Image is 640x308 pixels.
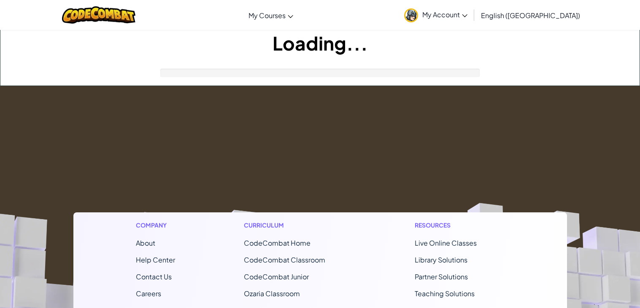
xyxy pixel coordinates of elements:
h1: Curriculum [244,221,346,230]
a: Help Center [136,255,175,264]
a: My Account [400,2,472,28]
h1: Company [136,221,175,230]
a: Careers [136,289,161,298]
a: Partner Solutions [415,272,468,281]
a: Library Solutions [415,255,467,264]
a: Ozaria Classroom [244,289,300,298]
a: Live Online Classes [415,238,477,247]
h1: Resources [415,221,505,230]
span: Contact Us [136,272,172,281]
span: CodeCombat Home [244,238,311,247]
a: English ([GEOGRAPHIC_DATA]) [477,4,584,27]
h1: Loading... [0,30,640,56]
a: Teaching Solutions [415,289,475,298]
img: CodeCombat logo [62,6,136,24]
img: avatar [404,8,418,22]
a: My Courses [244,4,297,27]
span: My Account [422,10,467,19]
span: English ([GEOGRAPHIC_DATA]) [481,11,580,20]
span: My Courses [248,11,286,20]
a: CodeCombat Classroom [244,255,325,264]
a: About [136,238,155,247]
a: CodeCombat Junior [244,272,309,281]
